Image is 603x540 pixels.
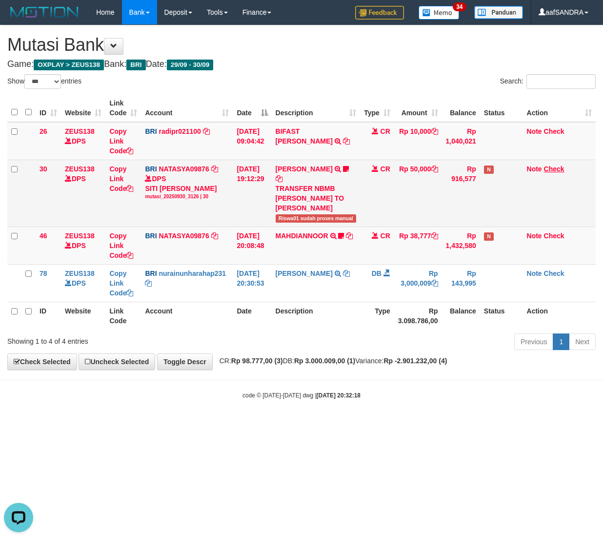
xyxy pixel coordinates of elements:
[272,302,361,330] th: Description
[40,165,47,173] span: 30
[394,94,442,122] th: Amount: activate to sort column ascending
[544,232,564,240] a: Check
[233,264,271,302] td: [DATE] 20:30:53
[527,270,542,277] a: Note
[442,94,480,122] th: Balance
[381,232,390,240] span: CR
[65,232,95,240] a: ZEUS138
[394,122,442,160] td: Rp 10,000
[61,264,105,302] td: DPS
[109,127,133,155] a: Copy Link Code
[157,353,213,370] a: Toggle Descr
[7,74,81,89] label: Show entries
[276,232,328,240] a: MAHDIANNOOR
[276,165,333,173] a: [PERSON_NAME]
[569,333,596,350] a: Next
[419,6,460,20] img: Button%20Memo.svg
[394,227,442,264] td: Rp 38,777
[480,94,523,122] th: Status
[145,174,229,200] div: DPS SITI [PERSON_NAME]
[394,264,442,302] td: Rp 3,000,009
[442,264,480,302] td: Rp 143,995
[523,94,596,122] th: Action: activate to sort column ascending
[159,270,226,277] a: nurainunharahap231
[514,333,553,350] a: Previous
[167,60,214,70] span: 29/09 - 30/09
[346,232,353,240] a: Copy MAHDIANNOOR to clipboard
[527,127,542,135] a: Note
[343,137,350,145] a: Copy BIFAST ERIKA S PAUN to clipboard
[431,232,438,240] a: Copy Rp 38,777 to clipboard
[442,227,480,264] td: Rp 1,432,580
[526,74,596,89] input: Search:
[442,302,480,330] th: Balance
[7,60,596,69] h4: Game: Bank: Date:
[383,357,447,365] strong: Rp -2.901.232,00 (4)
[203,127,210,135] a: Copy radipr021100 to clipboard
[109,270,133,297] a: Copy Link Code
[24,74,61,89] select: Showentries
[276,127,333,145] a: BIFAST [PERSON_NAME]
[294,357,355,365] strong: Rp 3.000.009,00 (1)
[394,302,442,330] th: Rp 3.098.786,00
[36,302,61,330] th: ID
[109,165,133,192] a: Copy Link Code
[7,35,596,55] h1: Mutasi Bank
[145,165,157,173] span: BRI
[360,94,394,122] th: Type: activate to sort column ascending
[355,6,404,20] img: Feedback.jpg
[523,302,596,330] th: Action
[145,193,229,200] div: mutasi_20250930_3126 | 30
[141,302,233,330] th: Account
[442,122,480,160] td: Rp 1,040,021
[61,302,105,330] th: Website
[215,357,447,365] span: CR: DB: Variance:
[34,60,104,70] span: OXPLAY > ZEUS138
[61,122,105,160] td: DPS
[272,94,361,122] th: Description: activate to sort column ascending
[65,165,95,173] a: ZEUS138
[553,333,569,350] a: 1
[65,127,95,135] a: ZEUS138
[381,127,390,135] span: CR
[109,232,133,259] a: Copy Link Code
[145,279,152,287] a: Copy nurainunharahap231 to clipboard
[61,94,105,122] th: Website: activate to sort column ascending
[431,127,438,135] a: Copy Rp 10,000 to clipboard
[544,270,564,277] a: Check
[61,160,105,227] td: DPS
[276,175,282,183] a: Copy DANA ARIFRAHMATPR to clipboard
[159,232,209,240] a: NATASYA09876
[233,302,271,330] th: Date
[276,270,333,277] a: [PERSON_NAME]
[65,270,95,277] a: ZEUS138
[40,127,47,135] span: 26
[484,232,494,241] span: Has Note
[242,392,361,399] small: code © [DATE]-[DATE] dwg |
[4,4,33,33] button: Open LiveChat chat widget
[105,94,141,122] th: Link Code: activate to sort column ascending
[343,270,350,277] a: Copy NURAINUN HARAHAP to clipboard
[40,270,47,277] span: 78
[276,184,357,213] div: TRANSFER NBMB [PERSON_NAME] TO [PERSON_NAME]
[231,357,283,365] strong: Rp 98.777,00 (3)
[394,160,442,227] td: Rp 50,000
[233,122,271,160] td: [DATE] 09:04:42
[453,2,466,11] span: 34
[233,160,271,227] td: [DATE] 19:12:29
[126,60,145,70] span: BRI
[79,353,155,370] a: Uncheck Selected
[105,302,141,330] th: Link Code
[431,165,438,173] a: Copy Rp 50,000 to clipboard
[372,270,382,277] span: DB
[527,232,542,240] a: Note
[145,232,157,240] span: BRI
[233,227,271,264] td: [DATE] 20:08:48
[317,392,361,399] strong: [DATE] 20:32:18
[211,232,218,240] a: Copy NATASYA09876 to clipboard
[381,165,390,173] span: CR
[159,127,201,135] a: radipr021100
[141,94,233,122] th: Account: activate to sort column ascending
[159,165,209,173] a: NATASYA09876
[500,74,596,89] label: Search:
